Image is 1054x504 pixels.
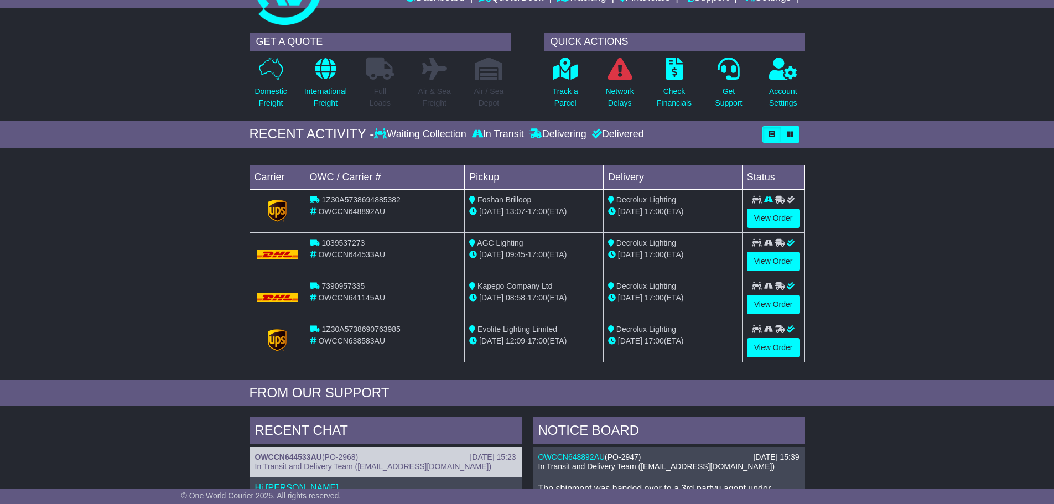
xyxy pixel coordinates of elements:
[254,57,287,115] a: DomesticFreight
[618,207,642,216] span: [DATE]
[715,86,742,109] p: Get Support
[318,336,385,345] span: OWCCN638583AU
[477,282,552,290] span: Kapego Company Ltd
[250,385,805,401] div: FROM OUR SUPPORT
[528,207,547,216] span: 17:00
[469,249,599,261] div: - (ETA)
[645,293,664,302] span: 17:00
[477,238,523,247] span: AGC Lighting
[321,282,365,290] span: 7390957335
[616,195,676,204] span: Decrolux Lighting
[527,128,589,141] div: Delivering
[544,33,805,51] div: QUICK ACTIONS
[325,453,356,461] span: PO-2968
[268,200,287,222] img: GetCarrierServiceLogo
[469,128,527,141] div: In Transit
[608,453,638,461] span: PO-2947
[304,86,347,109] p: International Freight
[250,33,511,51] div: GET A QUOTE
[255,86,287,109] p: Domestic Freight
[608,249,738,261] div: (ETA)
[742,165,804,189] td: Status
[469,206,599,217] div: - (ETA)
[305,165,465,189] td: OWC / Carrier #
[318,293,385,302] span: OWCCN641145AU
[366,86,394,109] p: Full Loads
[533,417,805,447] div: NOTICE BOARD
[618,250,642,259] span: [DATE]
[321,325,400,334] span: 1Z30A5738690763985
[304,57,347,115] a: InternationalFreight
[474,86,504,109] p: Air / Sea Depot
[538,483,799,504] p: The shipment was handed over to a 3rd partyu agent under StarTrack with the tracking number 2UIZ1...
[506,336,525,345] span: 12:09
[538,453,605,461] a: OWCCN648892AU
[589,128,644,141] div: Delivered
[528,336,547,345] span: 17:00
[769,86,797,109] p: Account Settings
[470,453,516,462] div: [DATE] 15:23
[506,207,525,216] span: 13:07
[552,57,579,115] a: Track aParcel
[616,238,676,247] span: Decrolux Lighting
[608,206,738,217] div: (ETA)
[255,453,516,462] div: ( )
[250,417,522,447] div: RECENT CHAT
[506,293,525,302] span: 08:58
[181,491,341,500] span: © One World Courier 2025. All rights reserved.
[479,207,503,216] span: [DATE]
[645,207,664,216] span: 17:00
[374,128,469,141] div: Waiting Collection
[250,126,375,142] div: RECENT ACTIVITY -
[603,165,742,189] td: Delivery
[747,338,800,357] a: View Order
[479,293,503,302] span: [DATE]
[605,57,634,115] a: NetworkDelays
[553,86,578,109] p: Track a Parcel
[753,453,799,462] div: [DATE] 15:39
[608,292,738,304] div: (ETA)
[479,336,503,345] span: [DATE]
[479,250,503,259] span: [DATE]
[608,335,738,347] div: (ETA)
[618,336,642,345] span: [DATE]
[645,250,664,259] span: 17:00
[616,282,676,290] span: Decrolux Lighting
[714,57,743,115] a: GetSupport
[477,325,557,334] span: Evolite Lighting Limited
[318,207,385,216] span: OWCCN648892AU
[255,462,492,471] span: In Transit and Delivery Team ([EMAIL_ADDRESS][DOMAIN_NAME])
[255,453,322,461] a: OWCCN644533AU
[605,86,634,109] p: Network Delays
[747,295,800,314] a: View Order
[321,195,400,204] span: 1Z30A5738694885382
[469,335,599,347] div: - (ETA)
[418,86,451,109] p: Air & Sea Freight
[618,293,642,302] span: [DATE]
[769,57,798,115] a: AccountSettings
[657,86,692,109] p: Check Financials
[616,325,676,334] span: Decrolux Lighting
[477,195,531,204] span: Foshan Brilloop
[528,250,547,259] span: 17:00
[257,293,298,302] img: DHL.png
[538,453,799,462] div: ( )
[465,165,604,189] td: Pickup
[528,293,547,302] span: 17:00
[747,209,800,228] a: View Order
[250,165,305,189] td: Carrier
[268,329,287,351] img: GetCarrierServiceLogo
[538,462,775,471] span: In Transit and Delivery Team ([EMAIL_ADDRESS][DOMAIN_NAME])
[257,250,298,259] img: DHL.png
[255,482,516,493] p: Hi [PERSON_NAME],
[321,238,365,247] span: 1039537273
[747,252,800,271] a: View Order
[506,250,525,259] span: 09:45
[469,292,599,304] div: - (ETA)
[656,57,692,115] a: CheckFinancials
[318,250,385,259] span: OWCCN644533AU
[645,336,664,345] span: 17:00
